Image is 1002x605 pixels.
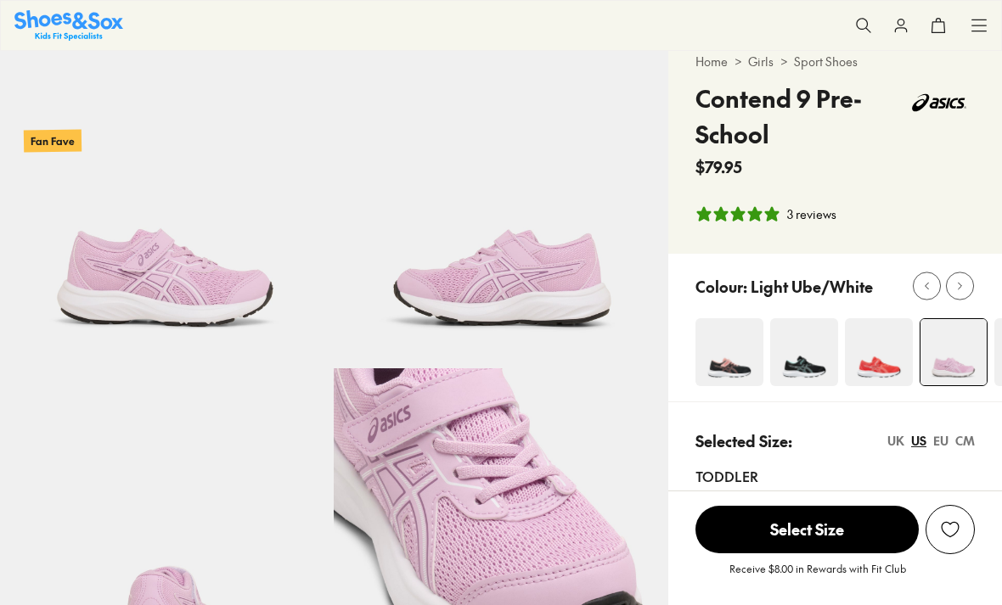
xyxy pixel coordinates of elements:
p: Selected Size: [695,429,792,452]
img: SNS_Logo_Responsive.svg [14,10,123,40]
div: US [911,432,926,450]
div: 3 reviews [787,205,836,223]
a: Shoes & Sox [14,10,123,40]
button: 5 stars, 3 ratings [695,205,836,223]
span: Select Size [695,506,919,553]
div: UK [887,432,904,450]
button: Add to Wishlist [926,505,975,554]
h4: Contend 9 Pre-School [695,81,904,152]
img: 4-551436_1 [695,318,763,386]
span: $79.95 [695,155,742,178]
img: 4-522479_1 [845,318,913,386]
button: Select Size [695,505,919,554]
div: > > [695,53,975,70]
p: Colour: [695,275,747,298]
p: Light Ube/White [751,275,873,298]
img: 5-525297_1 [334,35,667,368]
img: 4-525296_1 [920,319,987,385]
div: CM [955,432,975,450]
div: Toddler [695,466,975,486]
a: Girls [748,53,774,70]
a: Home [695,53,728,70]
a: Sport Shoes [794,53,858,70]
p: Fan Fave [24,129,82,152]
div: EU [933,432,949,450]
img: 4-522484_1 [770,318,838,386]
img: Vendor logo [904,81,975,125]
p: Receive $8.00 in Rewards with Fit Club [729,561,906,591]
